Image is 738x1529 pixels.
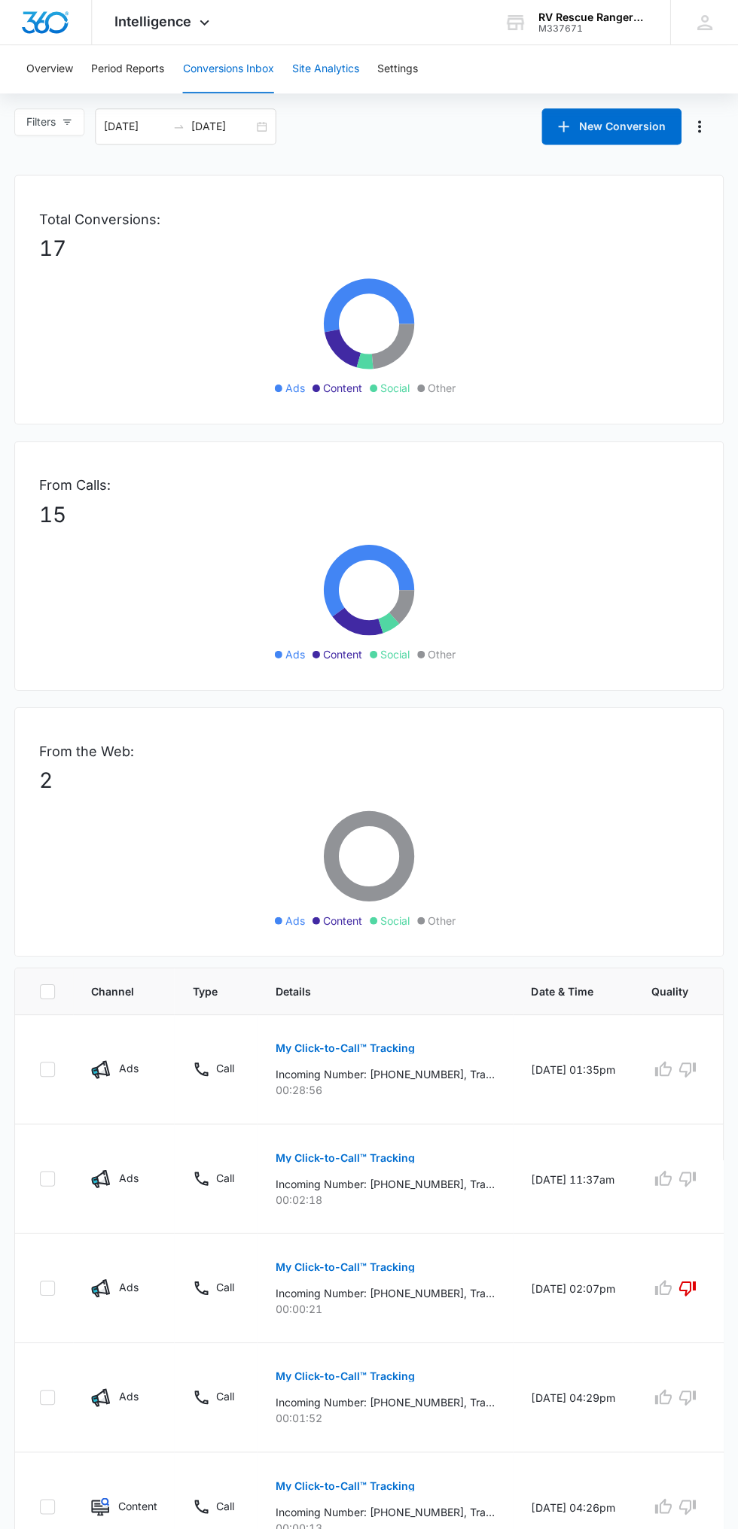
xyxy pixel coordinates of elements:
button: My Click-to-Call™ Tracking [276,1355,415,1391]
p: Incoming Number: [PHONE_NUMBER], Tracking Number: [PHONE_NUMBER], Ring To: [PHONE_NUMBER], Caller... [276,1064,495,1080]
p: 00:02:18 [276,1189,495,1205]
span: Social [380,910,410,926]
p: Incoming Number: [PHONE_NUMBER], Tracking Number: [PHONE_NUMBER], Ring To: [PHONE_NUMBER], Caller... [276,1282,495,1298]
button: Site Analytics [292,45,359,93]
p: Call [216,1385,234,1401]
p: From the Web: [40,740,698,760]
p: Call [216,1167,234,1183]
span: Other [428,379,456,395]
span: Details [276,981,473,997]
span: Content [323,645,362,661]
button: My Click-to-Call™ Tracking [276,1137,415,1173]
p: 17 [40,232,698,263]
button: Manage Numbers [687,114,711,138]
span: Intelligence [115,14,192,29]
span: Quality [651,981,688,997]
td: [DATE] 02:07pm [513,1231,633,1340]
span: to [173,120,185,132]
p: My Click-to-Call™ Tracking [276,1041,415,1051]
p: 00:00:21 [276,1298,495,1314]
p: My Click-to-Call™ Tracking [276,1368,415,1379]
span: Content [323,379,362,395]
p: 15 [40,497,698,529]
p: Ads [120,1276,139,1292]
input: Start date [105,118,167,135]
p: Ads [120,1058,139,1074]
span: Ads [285,910,305,926]
span: Social [380,645,410,661]
button: New Conversion [541,108,681,144]
p: Incoming Number: [PHONE_NUMBER], Tracking Number: [PHONE_NUMBER], Ring To: [PHONE_NUMBER], Caller... [276,1500,495,1516]
p: From Calls: [40,474,698,494]
td: [DATE] 01:35pm [513,1013,633,1122]
p: Content [119,1494,157,1510]
p: My Click-to-Call™ Tracking [276,1259,415,1269]
p: My Click-to-Call™ Tracking [276,1477,415,1488]
div: account id [538,23,648,34]
span: swap-right [173,120,185,132]
span: Ads [285,645,305,661]
span: Content [323,910,362,926]
p: Call [216,1058,234,1074]
span: Type [193,981,218,997]
p: My Click-to-Call™ Tracking [276,1150,415,1160]
span: Filters [27,114,56,130]
button: Overview [27,45,74,93]
p: Call [216,1494,234,1510]
div: account name [538,11,648,23]
p: 00:01:52 [276,1407,495,1423]
p: Incoming Number: [PHONE_NUMBER], Tracking Number: [PHONE_NUMBER], Ring To: [PHONE_NUMBER], Caller... [276,1173,495,1189]
p: Total Conversions: [40,208,698,229]
span: Channel [92,981,135,997]
p: Ads [120,1385,139,1401]
p: Incoming Number: [PHONE_NUMBER], Tracking Number: [PHONE_NUMBER], Ring To: [PHONE_NUMBER], Caller... [276,1391,495,1407]
input: End date [191,118,254,135]
p: 2 [40,763,698,795]
button: Period Reports [92,45,165,93]
p: Call [216,1276,234,1292]
p: Ads [120,1167,139,1183]
button: Settings [377,45,418,93]
td: [DATE] 04:29pm [513,1340,633,1449]
span: Other [428,645,456,661]
td: [DATE] 11:37am [513,1122,633,1231]
span: Date & Time [531,981,593,997]
button: My Click-to-Call™ Tracking [276,1464,415,1500]
span: Social [380,379,410,395]
button: My Click-to-Call™ Tracking [276,1246,415,1282]
button: My Click-to-Call™ Tracking [276,1028,415,1064]
button: Filters [15,108,85,135]
button: Conversions Inbox [183,45,274,93]
span: Other [428,910,456,926]
p: 00:28:56 [276,1080,495,1096]
span: Ads [285,379,305,395]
